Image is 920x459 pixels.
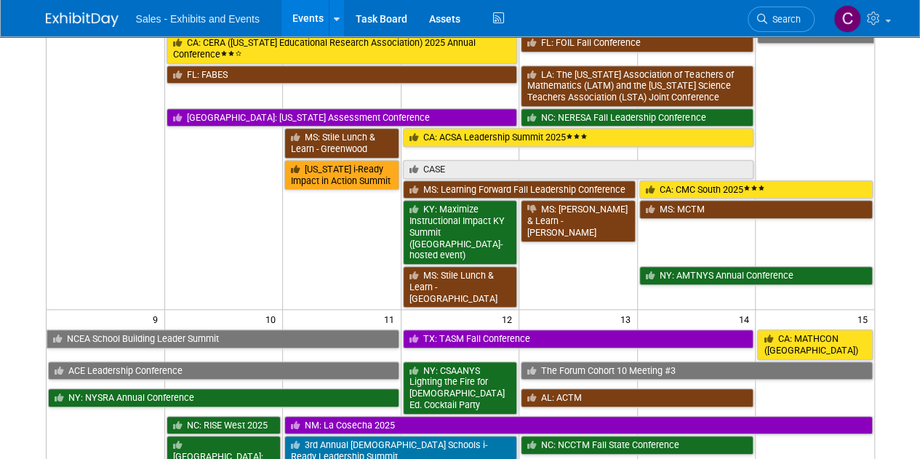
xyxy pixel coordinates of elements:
[767,14,801,25] span: Search
[151,310,164,328] span: 9
[167,416,281,435] a: NC: RISE West 2025
[521,33,753,52] a: FL: FOIL Fall Conference
[47,330,399,348] a: NCEA School Building Leader Summit
[521,200,636,242] a: MS: [PERSON_NAME] & Learn - [PERSON_NAME]
[167,108,518,127] a: [GEOGRAPHIC_DATA]: [US_STATE] Assessment Conference
[833,5,861,33] img: Christine Lurz
[136,13,260,25] span: Sales - Exhibits and Events
[748,7,815,32] a: Search
[284,416,872,435] a: NM: La Cosecha 2025
[521,65,753,107] a: LA: The [US_STATE] Association of Teachers of Mathematics (LATM) and the [US_STATE] Science Teach...
[284,160,399,190] a: [US_STATE] i-Ready Impact in Action Summit
[48,388,399,407] a: NY: NYSRA Annual Conference
[521,108,753,127] a: NC: NERESA Fall Leadership Conference
[403,266,518,308] a: MS: Stile Lunch & Learn - [GEOGRAPHIC_DATA]
[639,200,873,219] a: MS: MCTM
[403,362,518,415] a: NY: CSAANYS Lighting the Fire for [DEMOGRAPHIC_DATA] Ed. Cocktail Party
[403,330,754,348] a: TX: TASM Fall Conference
[403,128,754,147] a: CA: ACSA Leadership Summit 2025
[856,310,874,328] span: 15
[521,362,872,380] a: The Forum Cohort 10 Meeting #3
[521,388,753,407] a: AL: ACTM
[737,310,755,328] span: 14
[500,310,519,328] span: 12
[284,128,399,158] a: MS: Stile Lunch & Learn - Greenwood
[639,266,873,285] a: NY: AMTNYS Annual Conference
[403,200,518,265] a: KY: Maximize Instructional Impact KY Summit ([GEOGRAPHIC_DATA]-hosted event)
[619,310,637,328] span: 13
[48,362,399,380] a: ACE Leadership Conference
[167,33,518,63] a: CA: CERA ([US_STATE] Educational Research Association) 2025 Annual Conference
[521,436,753,455] a: NC: NCCTM Fall State Conference
[264,310,282,328] span: 10
[167,65,518,84] a: FL: FABES
[403,180,636,199] a: MS: Learning Forward Fall Leadership Conference
[46,12,119,27] img: ExhibitDay
[403,160,754,179] a: CASE
[383,310,401,328] span: 11
[757,330,872,359] a: CA: MATHCON ([GEOGRAPHIC_DATA])
[639,180,873,199] a: CA: CMC South 2025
